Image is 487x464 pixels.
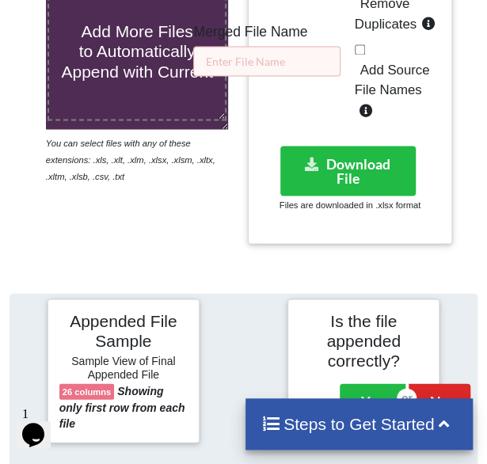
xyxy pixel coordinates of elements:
[355,63,430,97] span: Add Source File Names
[59,384,185,429] b: Showing only first row from each file
[59,354,188,383] h6: Sample View of Final Appended File
[193,46,341,76] input: Enter File Name
[299,310,428,371] h4: Is the file appended correctly?
[409,383,470,420] button: No
[63,386,112,396] b: 26 columns
[261,414,457,434] h4: Steps to Get Started
[280,146,417,196] button: Download File
[46,138,215,181] i: You can select files with any of these extensions: .xls, .xlt, .xlm, .xlsx, .xlsm, .xltx, .xltm, ...
[193,24,341,40] h5: Merged File Name
[59,310,188,352] h4: Appended File Sample
[340,383,405,420] button: Yes
[16,401,67,448] iframe: chat widget
[61,22,212,80] span: Add More Files to Automatically Append with Current
[280,200,420,209] small: Files are downloaded in .xlsx format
